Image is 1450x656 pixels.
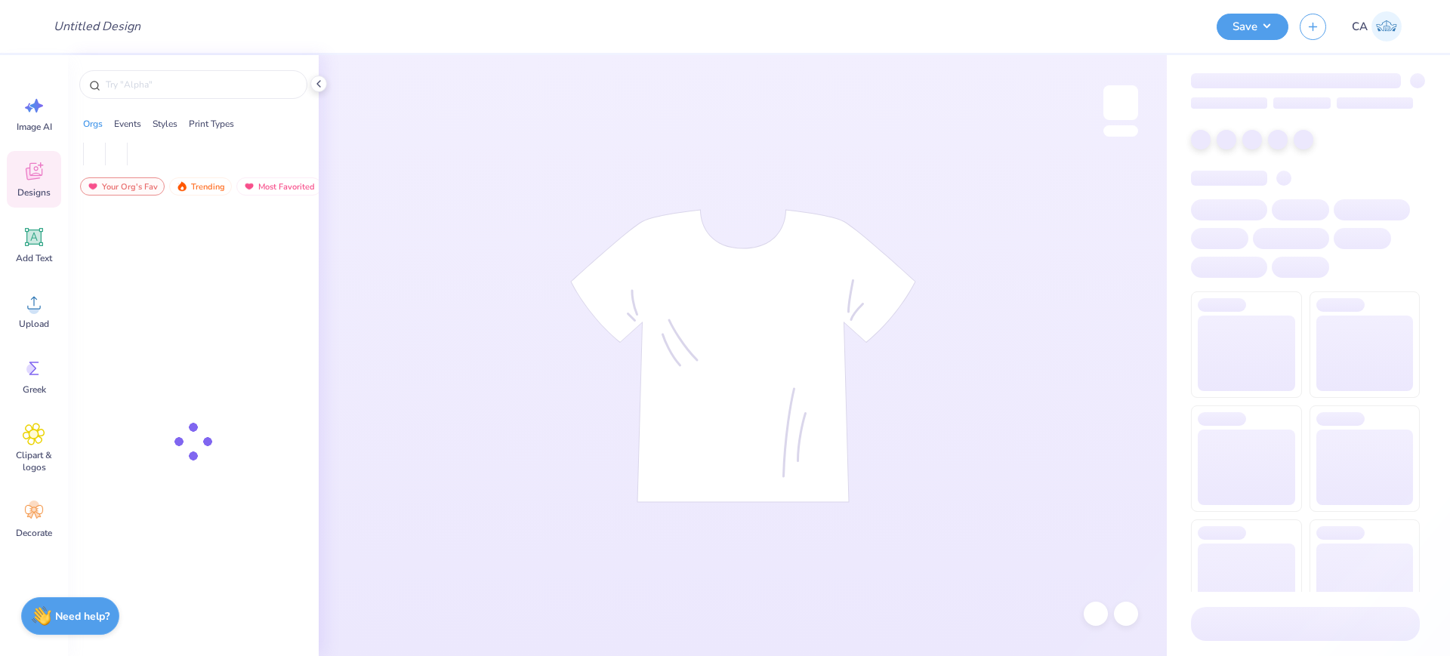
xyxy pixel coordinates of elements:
[176,181,188,192] img: trending.gif
[189,117,234,131] div: Print Types
[23,383,46,396] span: Greek
[570,209,916,503] img: tee-skeleton.svg
[114,117,141,131] div: Events
[19,318,49,330] span: Upload
[169,177,232,196] div: Trending
[17,186,51,199] span: Designs
[55,609,110,624] strong: Need help?
[16,252,52,264] span: Add Text
[87,181,99,192] img: most_fav.gif
[153,117,177,131] div: Styles
[1371,11,1402,42] img: Chollene Anne Aranda
[83,117,103,131] div: Orgs
[236,177,322,196] div: Most Favorited
[1352,18,1368,35] span: CA
[1217,14,1288,40] button: Save
[243,181,255,192] img: most_fav.gif
[16,527,52,539] span: Decorate
[104,77,298,92] input: Try "Alpha"
[80,177,165,196] div: Your Org's Fav
[17,121,52,133] span: Image AI
[9,449,59,473] span: Clipart & logos
[1345,11,1408,42] a: CA
[42,11,153,42] input: Untitled Design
